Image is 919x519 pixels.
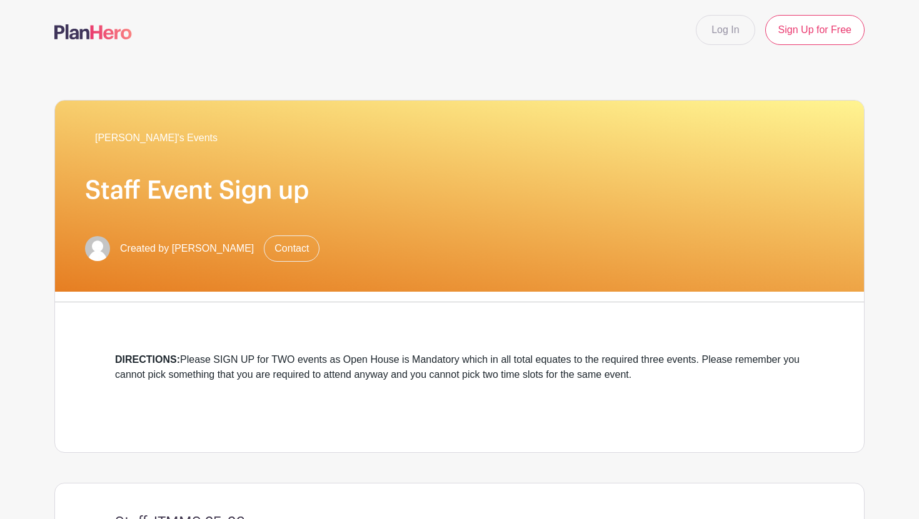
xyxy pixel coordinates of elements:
span: Created by [PERSON_NAME] [120,241,254,256]
a: Contact [264,235,319,262]
div: Please SIGN UP for TWO events as Open House is Mandatory which in all total equates to the requir... [115,352,804,382]
h1: Staff Event Sign up [85,175,834,205]
strong: DIRECTIONS: [115,354,180,365]
a: Log In [696,15,755,45]
span: [PERSON_NAME]'s Events [95,131,218,146]
img: logo-507f7623f17ff9eddc593b1ce0a138ce2505c220e1c5a4e2b4648c50719b7d32.svg [54,24,132,39]
img: default-ce2991bfa6775e67f084385cd625a349d9dcbb7a52a09fb2fda1e96e2d18dcdb.png [85,236,110,261]
a: Sign Up for Free [765,15,865,45]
